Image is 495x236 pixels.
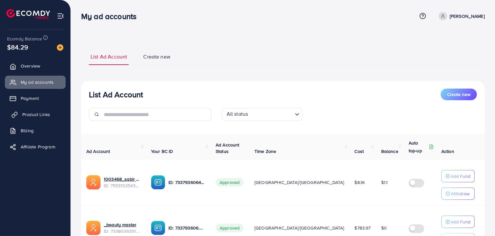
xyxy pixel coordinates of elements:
[86,175,101,189] img: ic-ads-acc.e4c84228.svg
[254,179,344,186] span: [GEOGRAPHIC_DATA]/[GEOGRAPHIC_DATA]
[436,12,485,20] a: [PERSON_NAME]
[168,224,205,232] p: ID: 7337936064855851010
[6,9,50,19] img: logo
[216,142,240,155] span: Ad Account Status
[441,170,475,182] button: Add Fund
[104,182,141,189] span: ID: 7553132543537594376
[7,42,28,52] span: $84.29
[468,207,490,231] iframe: Chat
[451,190,469,198] p: Withdraw
[5,92,66,105] a: Payment
[447,91,470,98] span: Create new
[57,12,64,20] img: menu
[441,148,454,155] span: Action
[216,224,243,232] span: Approved
[151,175,165,189] img: ic-ba-acc.ded83a64.svg
[355,179,365,186] span: $8.16
[21,127,34,134] span: Billing
[5,59,66,72] a: Overview
[5,108,66,121] a: Product Links
[222,108,303,121] div: Search for option
[254,225,344,231] span: [GEOGRAPHIC_DATA]/[GEOGRAPHIC_DATA]
[21,63,40,69] span: Overview
[5,124,66,137] a: Billing
[355,225,371,231] span: $783.97
[86,221,101,235] img: ic-ads-acc.e4c84228.svg
[5,140,66,153] a: Affiliate Program
[451,218,470,226] p: Add Fund
[104,176,141,182] a: 1003468_sabir bhai_1758600780219
[7,36,42,42] span: Ecomdy Balance
[22,111,50,118] span: Product Links
[381,179,388,186] span: $1.1
[104,176,141,189] div: <span class='underline'>1003468_sabir bhai_1758600780219</span></br>7553132543537594376
[355,148,364,155] span: Cost
[91,53,127,60] span: List Ad Account
[89,90,143,99] h3: List Ad Account
[143,53,170,60] span: Create new
[381,225,387,231] span: $0
[151,148,173,155] span: Your BC ID
[21,144,55,150] span: Affiliate Program
[57,44,63,51] img: image
[250,109,292,119] input: Search for option
[151,221,165,235] img: ic-ba-acc.ded83a64.svg
[21,79,54,85] span: My ad accounts
[441,188,475,200] button: Withdraw
[5,76,66,89] a: My ad accounts
[104,221,141,235] div: <span class='underline'>_beauty master</span></br>7338036351016648706
[254,148,276,155] span: Time Zone
[451,172,470,180] p: Add Fund
[225,109,250,119] span: All status
[381,148,398,155] span: Balance
[441,89,477,100] button: Create new
[168,178,205,186] p: ID: 7337936064855851010
[81,12,142,21] h3: My ad accounts
[104,221,136,228] a: _beauty master
[104,228,141,234] span: ID: 7338036351016648706
[216,178,243,187] span: Approved
[409,139,427,155] p: Auto top-up
[441,216,475,228] button: Add Fund
[450,12,485,20] p: [PERSON_NAME]
[86,148,110,155] span: Ad Account
[21,95,39,102] span: Payment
